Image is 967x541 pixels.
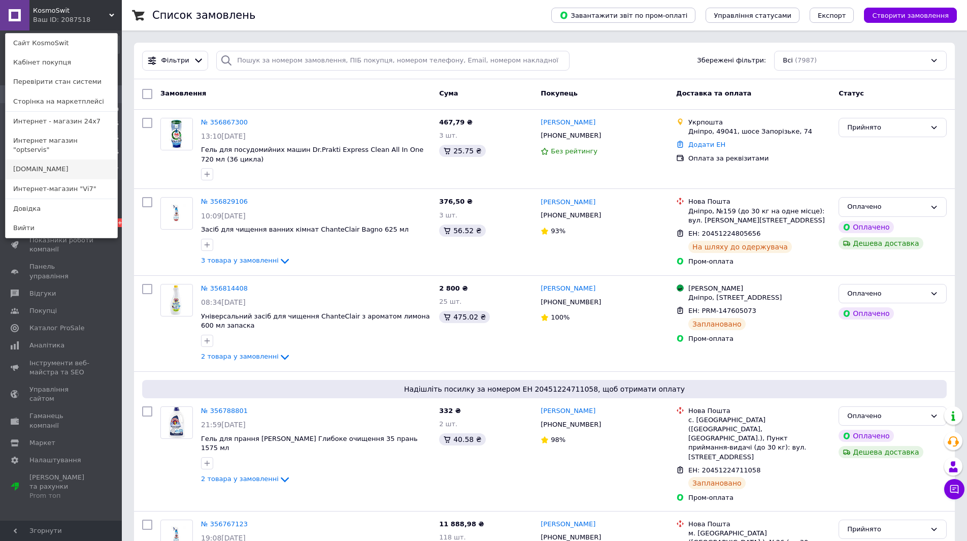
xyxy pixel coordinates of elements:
[551,313,570,321] span: 100%
[6,218,117,238] a: Вийти
[847,202,926,212] div: Оплачено
[439,284,468,292] span: 2 800 ₴
[795,56,817,64] span: (7987)
[688,241,792,253] div: На шляху до одержувача
[439,198,473,205] span: 376,50 ₴
[688,284,830,293] div: [PERSON_NAME]
[29,385,94,403] span: Управління сайтом
[6,92,117,111] a: Сторінка на маркетплейсі
[201,257,279,265] span: 3 товара у замовленні
[551,147,597,155] span: Без рейтингу
[839,430,893,442] div: Оплачено
[688,416,830,462] div: с. [GEOGRAPHIC_DATA] ([GEOGRAPHIC_DATA], [GEOGRAPHIC_DATA].), Пункт приймання-видачі (до 30 кг): ...
[864,8,957,23] button: Створити замовлення
[439,407,461,415] span: 332 ₴
[160,284,193,316] a: Фото товару
[160,197,193,230] a: Фото товару
[541,211,601,219] span: [PHONE_NUMBER]
[161,56,189,66] span: Фільтри
[847,524,926,535] div: Прийнято
[688,334,830,343] div: Пром-оплата
[201,421,246,429] span: 21:59[DATE]
[541,198,595,207] a: [PERSON_NAME]
[439,89,458,97] span: Cума
[697,56,766,66] span: Збережені фільтри:
[201,212,246,220] span: 10:09[DATE]
[688,118,830,127] div: Укрпошта
[839,221,893,233] div: Оплачено
[439,145,485,157] div: 25.75 ₴
[541,118,595,128] a: [PERSON_NAME]
[201,226,409,233] a: Засіб для чищення ванних кімнат ChanteClair Bagno 625 мл
[201,435,418,452] span: Гель для прання [PERSON_NAME] Глибоке очищення 35 прань 1575 мл
[164,284,189,316] img: Фото товару
[688,207,830,225] div: Дніпро, №159 (до 30 кг на одне місце): вул. [PERSON_NAME][STREET_ADDRESS]
[29,473,94,501] span: [PERSON_NAME] та рахунки
[29,411,94,430] span: Гаманець компанії
[6,72,117,91] a: Перевірити стан системи
[706,8,799,23] button: Управління статусами
[847,289,926,299] div: Оплачено
[29,289,56,298] span: Відгуки
[810,8,854,23] button: Експорт
[688,406,830,416] div: Нова Пошта
[201,475,279,483] span: 2 товара у замовленні
[551,227,565,235] span: 93%
[29,236,94,254] span: Показники роботи компанії
[783,56,793,66] span: Всі
[439,533,466,541] span: 118 шт.
[29,359,94,377] span: Інструменти веб-майстра та SEO
[161,204,192,224] img: Фото товару
[541,89,578,97] span: Покупець
[33,15,76,24] div: Ваш ID: 2087518
[439,118,473,126] span: 467,79 ₴
[688,520,830,529] div: Нова Пошта
[839,307,893,320] div: Оплачено
[6,131,117,160] a: Интернет магазин "optservis"
[688,257,830,266] div: Пром-оплата
[29,456,81,465] span: Налаштування
[818,12,846,19] span: Експорт
[201,353,279,360] span: 2 товара у замовленні
[29,306,57,315] span: Покупці
[201,475,291,483] a: 2 товара у замовленні
[29,491,94,500] div: Prom топ
[439,520,484,528] span: 11 888,98 ₴
[559,11,687,20] span: Завантажити звіт по пром-оплаті
[541,406,595,416] a: [PERSON_NAME]
[854,11,957,19] a: Створити замовлення
[6,53,117,72] a: Кабінет покупця
[29,262,94,280] span: Панель управління
[439,433,485,445] div: 40.58 ₴
[714,12,791,19] span: Управління статусами
[33,6,109,15] span: КosmoSwit
[201,198,248,205] a: № 356829106
[439,298,461,305] span: 25 шт.
[6,34,117,53] a: Сайт КosmoSwit
[839,237,923,249] div: Дешева доставка
[688,141,725,148] a: Додати ЕН
[6,179,117,199] a: Интернет-магазин "Vi7"
[688,127,830,136] div: Дніпро, 49041, шосе Запорізьке, 74
[201,353,291,360] a: 2 товара у замовленні
[201,257,291,264] a: 3 товара у замовленні
[688,466,760,474] span: ЕН: 20451224711058
[201,312,430,330] a: Універсальний засіб для чищення ChanteClair з ароматом лимона 600 мл запаска
[872,12,949,19] span: Створити замовлення
[201,407,248,415] a: № 356788801
[201,284,248,292] a: № 356814408
[163,407,190,438] img: Фото товару
[944,479,964,499] button: Чат з покупцем
[439,211,457,219] span: 3 шт.
[541,298,601,306] span: [PHONE_NUMBER]
[152,9,255,21] h1: Список замовлень
[6,112,117,131] a: Интернет - магазин 24x7
[688,230,760,237] span: ЕН: 20451224805656
[439,225,485,237] div: 56.52 ₴
[439,420,457,428] span: 2 шт.
[6,160,117,179] a: [DOMAIN_NAME]
[839,89,864,97] span: Статус
[541,533,601,541] span: [PHONE_NUMBER]
[160,406,193,439] a: Фото товару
